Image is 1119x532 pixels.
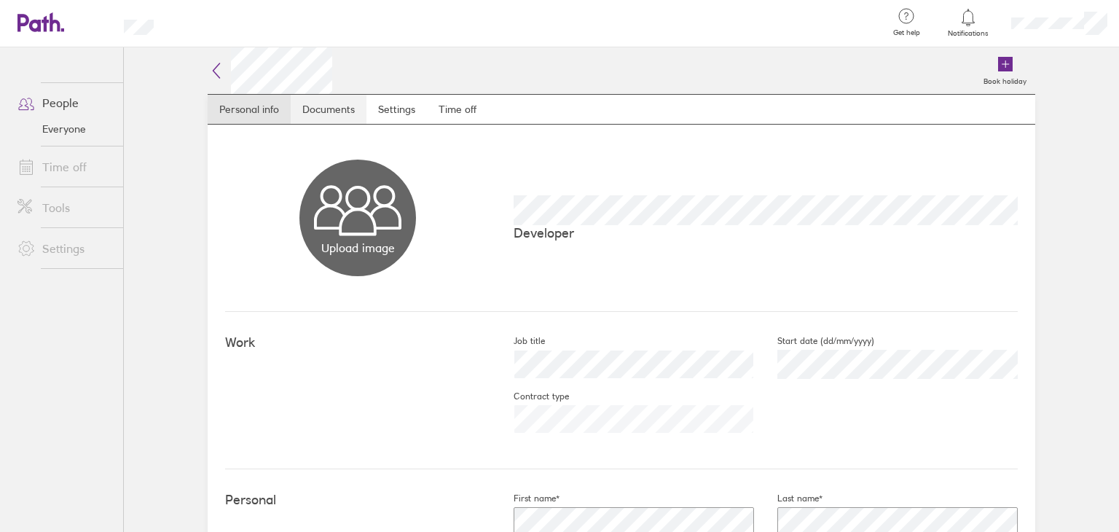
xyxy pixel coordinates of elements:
label: Last name* [754,493,822,504]
a: Time off [427,95,488,124]
a: Tools [6,193,123,222]
a: Notifications [945,7,992,38]
a: People [6,88,123,117]
a: Personal info [208,95,291,124]
label: First name* [490,493,559,504]
label: Book holiday [975,73,1035,86]
label: Job title [490,335,545,347]
span: Get help [883,28,930,37]
a: Book holiday [975,47,1035,94]
a: Settings [6,234,123,263]
label: Contract type [490,391,569,402]
h4: Personal [225,493,490,508]
a: Settings [366,95,427,124]
a: Time off [6,152,123,181]
a: Documents [291,95,366,124]
h4: Work [225,335,490,351]
p: Developer [514,225,1018,240]
label: Start date (dd/mm/yyyy) [754,335,874,347]
span: Notifications [945,29,992,38]
a: Everyone [6,117,123,141]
